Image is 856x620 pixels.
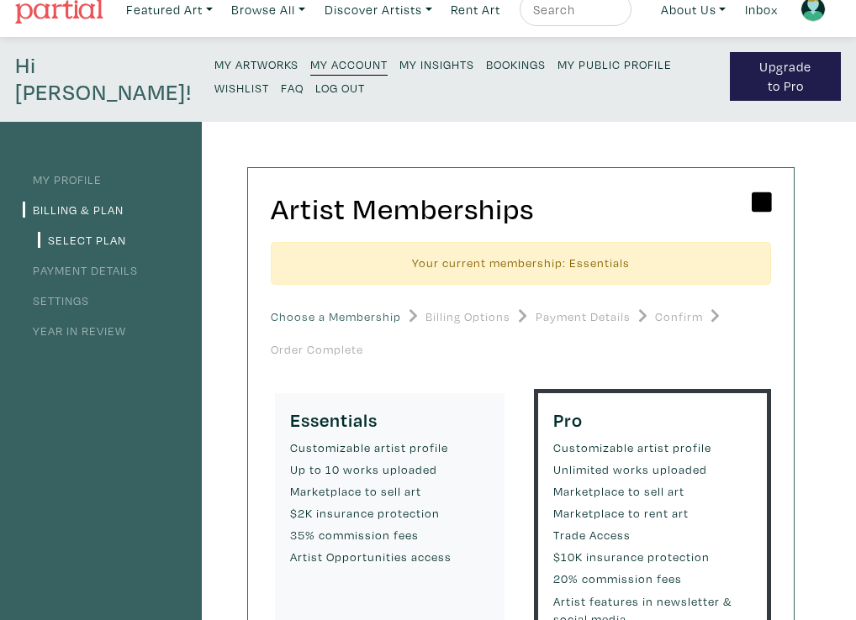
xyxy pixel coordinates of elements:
[553,482,753,501] small: Marketplace to sell art
[290,504,489,523] small: $2K insurance protection
[214,76,269,98] a: Wishlist
[553,526,753,544] small: Trade Access
[271,242,771,285] div: Your current membership: Essentials
[38,232,126,248] a: Select Plan
[290,439,489,457] small: Customizable artist profile
[290,482,489,501] small: Marketplace to sell art
[655,300,703,334] a: Confirm
[553,548,753,566] small: $10K insurance protection
[553,439,753,457] small: Customizable artist profile
[655,307,703,326] small: Confirm
[315,80,365,96] small: Log Out
[281,76,304,98] a: FAQ
[486,52,546,75] a: Bookings
[553,570,753,588] small: 20% commission fees
[310,56,388,72] small: My Account
[23,292,89,308] a: Settings
[271,340,363,359] small: Order Complete
[536,300,631,334] a: Payment Details
[553,460,753,479] small: Unlimited works uploaded
[290,548,489,566] small: Artist Opportunities access
[399,52,474,75] a: My Insights
[557,56,672,72] small: My Public Profile
[425,307,510,326] small: Billing Options
[271,333,363,366] a: Order Complete
[271,191,771,227] h2: Artist Memberships
[290,526,489,544] small: 35% commission fees
[23,323,126,339] a: Year in Review
[214,52,299,75] a: My Artworks
[271,307,401,326] small: Choose a Membership
[15,52,192,107] h4: Hi [PERSON_NAME]!
[557,52,672,75] a: My Public Profile
[399,56,474,72] small: My Insights
[281,80,304,96] small: FAQ
[23,171,102,187] a: My Profile
[553,504,753,523] small: Marketplace to rent art
[214,56,299,72] small: My Artworks
[310,52,388,76] a: My Account
[290,408,489,431] h5: Essentials
[536,307,631,326] small: Payment Details
[23,262,138,278] a: Payment Details
[214,80,269,96] small: Wishlist
[730,52,841,101] a: Upgrade to Pro
[486,56,546,72] small: Bookings
[553,408,753,431] h5: Pro
[290,460,489,479] small: Up to 10 works uploaded
[315,76,365,98] a: Log Out
[271,300,401,334] a: Choose a Membership
[425,300,510,334] a: Billing Options
[23,202,124,218] a: Billing & Plan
